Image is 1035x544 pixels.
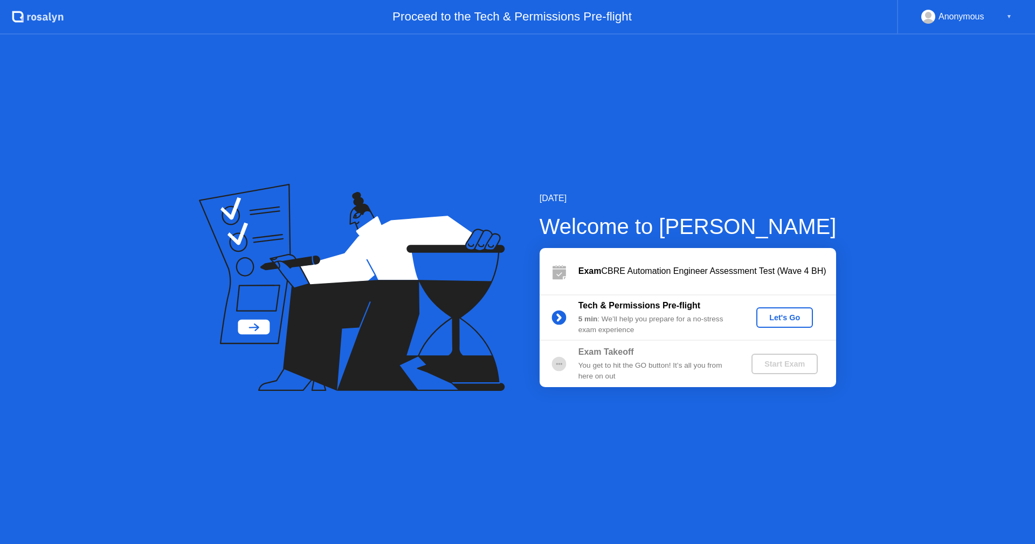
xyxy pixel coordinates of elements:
div: Anonymous [939,10,984,24]
button: Let's Go [756,307,813,328]
b: Exam Takeoff [578,347,634,356]
b: Tech & Permissions Pre-flight [578,301,700,310]
b: Exam [578,266,602,276]
div: Welcome to [PERSON_NAME] [540,210,837,243]
div: You get to hit the GO button! It’s all you from here on out [578,360,734,382]
div: [DATE] [540,192,837,205]
div: Start Exam [756,360,813,368]
div: : We’ll help you prepare for a no-stress exam experience [578,314,734,336]
button: Start Exam [751,354,818,374]
div: CBRE Automation Engineer Assessment Test (Wave 4 BH) [578,265,836,278]
div: ▼ [1006,10,1012,24]
b: 5 min [578,315,598,323]
div: Let's Go [761,313,809,322]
